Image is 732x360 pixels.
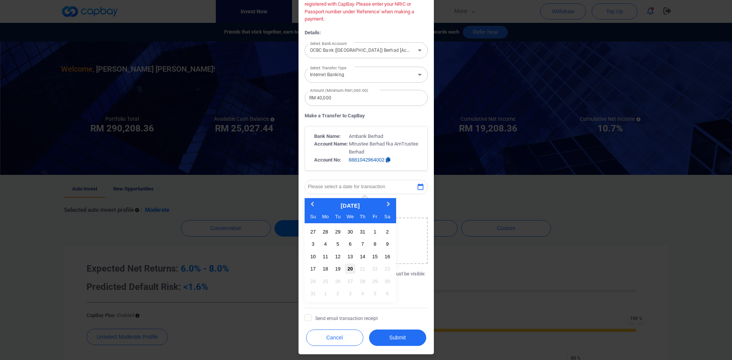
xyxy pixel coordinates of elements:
[345,239,355,249] div: Choose Wednesday, August 6th, 2025
[383,199,395,211] button: Next Month
[308,288,318,299] div: Not available Sunday, August 31st, 2025
[349,157,390,163] button: 8881042964002
[308,227,318,237] div: Choose Sunday, July 27th, 2025
[414,45,425,56] button: Open
[305,180,428,194] button: Please select a date for transaction
[332,227,343,237] div: Choose Tuesday, July 29th, 2025
[382,211,392,222] div: Sa
[357,276,368,286] div: Not available Thursday, August 28th, 2025
[332,264,343,274] div: Choose Tuesday, August 19th, 2025
[345,276,355,286] div: Not available Wednesday, August 27th, 2025
[345,211,355,222] div: We
[305,314,378,322] span: Send email transaction receipt
[382,239,392,249] div: Choose Saturday, August 9th, 2025
[332,288,343,299] div: Not available Tuesday, September 2nd, 2025
[382,276,392,286] div: Not available Saturday, August 30th, 2025
[370,264,380,274] div: Not available Friday, August 22nd, 2025
[370,239,380,249] div: Choose Friday, August 8th, 2025
[307,226,393,300] div: month 2025-08
[369,330,426,346] button: Submit
[320,276,331,286] div: Not available Monday, August 25th, 2025
[357,288,368,299] div: Not available Thursday, September 4th, 2025
[320,227,331,237] div: Choose Monday, July 28th, 2025
[345,251,355,262] div: Choose Wednesday, August 13th, 2025
[414,69,425,80] button: Open
[332,239,343,249] div: Choose Tuesday, August 5th, 2025
[370,211,380,222] div: Fr
[308,211,318,222] div: Su
[320,264,331,274] div: Choose Monday, August 18th, 2025
[382,264,392,274] div: Not available Saturday, August 23rd, 2025
[345,288,355,299] div: Not available Wednesday, September 3rd, 2025
[332,251,343,262] div: Choose Tuesday, August 12th, 2025
[320,251,331,262] div: Choose Monday, August 11th, 2025
[308,251,318,262] div: Choose Sunday, August 10th, 2025
[345,264,355,274] div: Choose Wednesday, August 20th, 2025
[308,276,318,286] div: Not available Sunday, August 24th, 2025
[310,88,368,93] label: Amount (Minimum RM1,000.00)
[382,227,392,237] div: Choose Saturday, August 2nd, 2025
[314,133,349,141] p: Bank Name:
[357,227,368,237] div: Choose Thursday, July 31st, 2025
[305,201,396,210] div: [DATE]
[305,112,428,120] p: Make a Transfer to CapBay
[382,288,392,299] div: Not available Saturday, September 6th, 2025
[370,288,380,299] div: Not available Friday, September 5th, 2025
[308,184,385,190] p: Please select a date for transaction
[357,264,368,274] div: Not available Thursday, August 21st, 2025
[370,227,380,237] div: Choose Friday, August 1st, 2025
[357,211,368,222] div: Th
[305,199,318,211] button: Previous Month
[349,133,418,141] p: Ambank Berhad
[310,63,347,73] label: Select Transfer Type
[314,140,349,148] p: Account Name:
[308,239,318,249] div: Choose Sunday, August 3rd, 2025
[305,29,428,37] p: Details:
[320,288,331,299] div: Not available Monday, September 1st, 2025
[370,276,380,286] div: Not available Friday, August 29th, 2025
[357,239,368,249] div: Choose Thursday, August 7th, 2025
[349,140,418,156] p: Mtrustee Berhad fka AmTrustee Berhad
[357,251,368,262] div: Choose Thursday, August 14th, 2025
[382,251,392,262] div: Choose Saturday, August 16th, 2025
[332,276,343,286] div: Not available Tuesday, August 26th, 2025
[320,239,331,249] div: Choose Monday, August 4th, 2025
[314,156,349,164] p: Account No:
[308,264,318,274] div: Choose Sunday, August 17th, 2025
[332,211,343,222] div: Tu
[370,251,380,262] div: Choose Friday, August 15th, 2025
[310,38,347,48] label: Select Bank Account
[345,227,355,237] div: Choose Wednesday, July 30th, 2025
[306,330,363,346] button: Cancel
[320,211,331,222] div: Mo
